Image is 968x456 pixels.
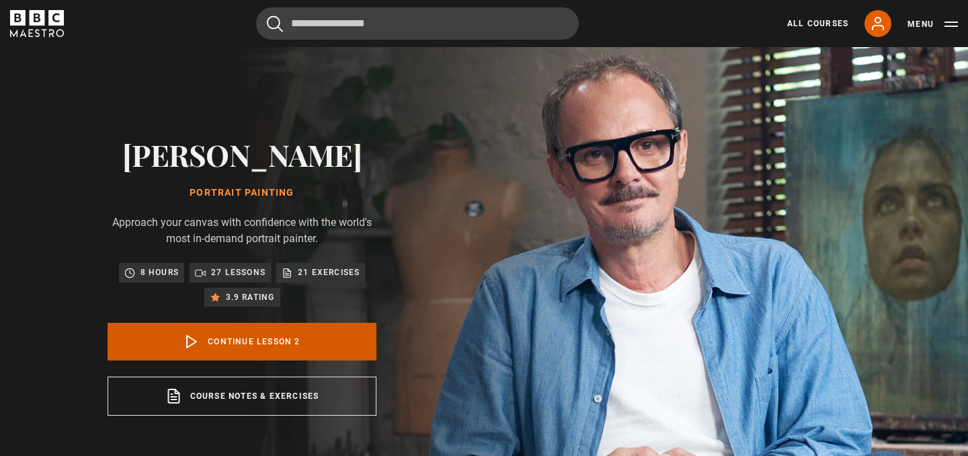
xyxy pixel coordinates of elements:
a: Course notes & exercises [108,377,376,416]
h2: [PERSON_NAME] [108,137,376,172]
a: Continue lesson 2 [108,323,376,360]
h1: Portrait Painting [108,188,376,198]
p: 8 hours [140,266,179,279]
button: Toggle navigation [908,17,958,31]
svg: BBC Maestro [10,10,64,37]
p: 3.9 rating [226,291,275,304]
button: Submit the search query [267,15,283,32]
p: 21 exercises [298,266,360,279]
input: Search [256,7,579,40]
p: 27 lessons [211,266,266,279]
p: Approach your canvas with confidence with the world's most in-demand portrait painter. [108,215,376,247]
a: All Courses [787,17,848,30]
